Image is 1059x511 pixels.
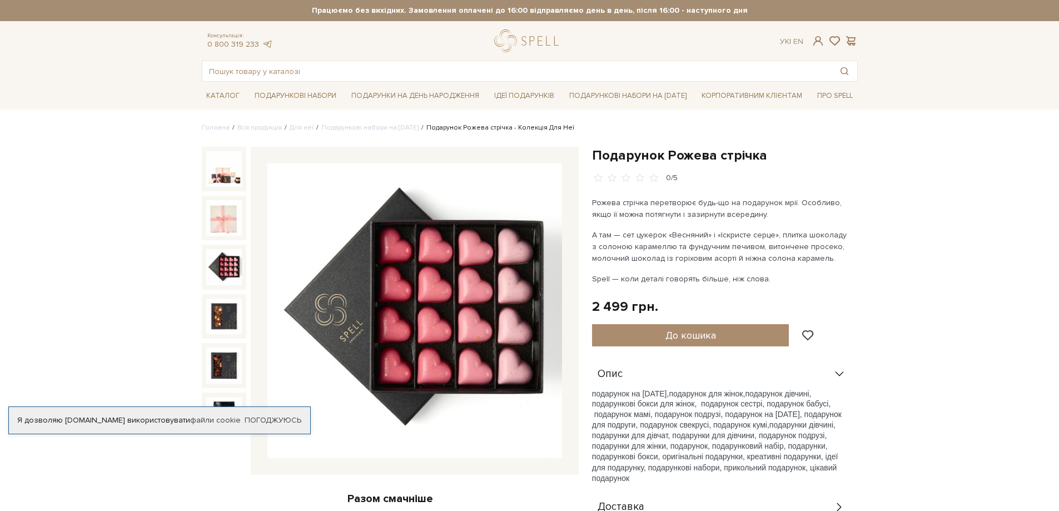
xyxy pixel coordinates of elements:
input: Пошук товару у каталозі [202,61,832,81]
img: Подарунок Рожева стрічка [206,397,242,433]
span: подарунок дівчині, подарункові бокси для жінок, подарунок сестрі, подарунок бабусі, подарунок мам... [592,389,842,429]
a: En [793,37,803,46]
li: Подарунок Рожева стрічка - Колекція Для Неї [419,123,574,133]
a: Каталог [202,87,244,105]
div: 0/5 [666,173,678,183]
a: Подарунки на День народження [347,87,484,105]
p: А там — сет цукерок «Весняний» і «Іскристе серце», плитка шоколаду з солоною карамеллю та фундучн... [592,229,853,264]
a: Головна [202,123,230,132]
img: Подарунок Рожева стрічка [206,299,242,334]
img: Подарунок Рожева стрічка [206,249,242,285]
a: logo [494,29,564,52]
img: Подарунок Рожева стрічка [267,163,562,458]
a: Подарункові набори на [DATE] [565,86,691,105]
img: Подарунок Рожева стрічка [206,151,242,187]
a: Для неї [290,123,314,132]
a: 0 800 319 233 [207,39,259,49]
button: До кошика [592,324,789,346]
p: Рожева стрічка перетворює будь-що на подарунок мрії. Особливо, якщо її можна потягнути і зазирнут... [592,197,853,220]
div: Разом смачніше [202,492,579,506]
h1: Подарунок Рожева стрічка [592,147,858,164]
span: Консультація: [207,32,273,39]
button: Пошук товару у каталозі [832,61,857,81]
span: подарунок для жінок, [669,389,745,398]
a: Вся продукція [237,123,282,132]
p: Spell — коли деталі говорять більше, ніж слова. [592,273,853,285]
img: Подарунок Рожева стрічка [206,348,242,383]
a: Ідеї подарунків [490,87,559,105]
a: Корпоративним клієнтам [697,86,807,105]
a: Подарункові набори на [DATE] [321,123,419,132]
div: Я дозволяю [DOMAIN_NAME] використовувати [9,415,310,425]
div: 2 499 грн. [592,298,658,315]
img: Подарунок Рожева стрічка [206,200,242,236]
a: telegram [262,39,273,49]
strong: Працюємо без вихідних. Замовлення оплачені до 16:00 відправляємо день в день, після 16:00 - насту... [202,6,858,16]
span: Опис [598,369,623,379]
div: Ук [780,37,803,47]
span: | [789,37,791,46]
a: Погоджуюсь [245,415,301,425]
span: До кошика [665,329,716,341]
a: файли cookie [190,415,241,425]
a: Подарункові набори [250,87,341,105]
span: подарунок на [DATE], [592,389,669,398]
span: подарунки дівчині, подарунки для дівчат, подарунки для дівчини, подарунок подрузі, подарунки для ... [592,420,838,483]
a: Про Spell [813,87,857,105]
